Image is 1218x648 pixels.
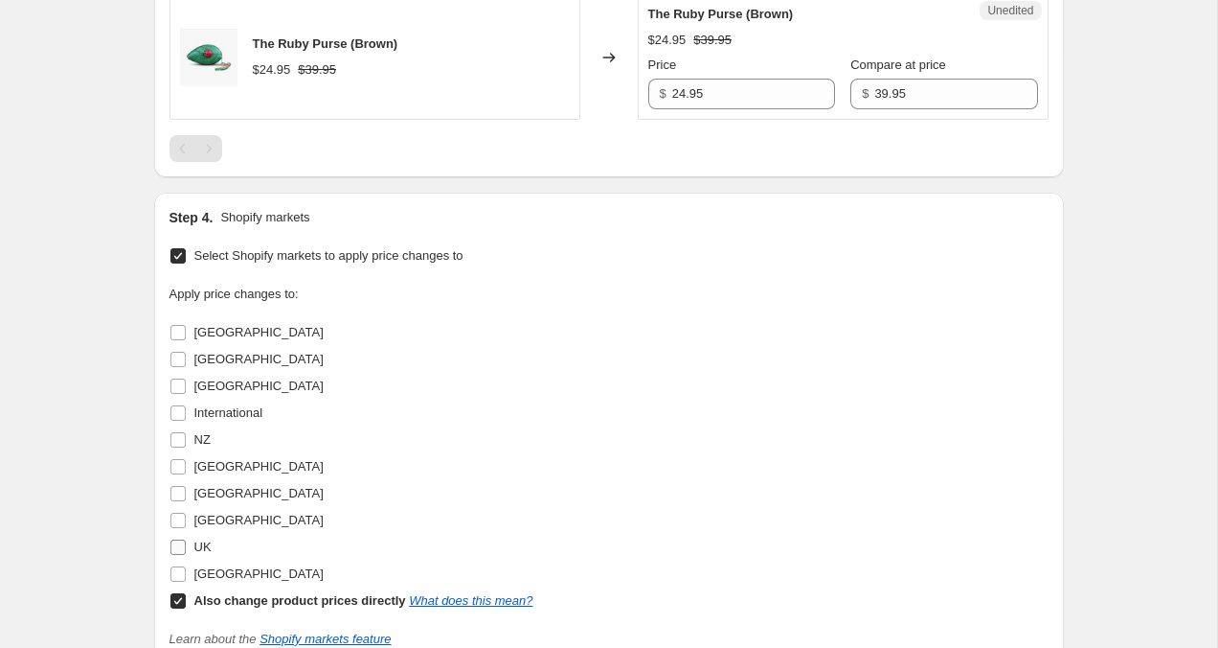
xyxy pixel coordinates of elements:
[850,58,946,72] span: Compare at price
[409,593,532,608] a: What does this mean?
[194,593,406,608] b: Also change product prices directly
[862,86,868,101] span: $
[194,352,324,366] span: [GEOGRAPHIC_DATA]
[194,379,324,393] span: [GEOGRAPHIC_DATA]
[169,287,299,301] span: Apply price changes to:
[298,60,336,80] strike: $39.95
[648,7,794,21] span: The Ruby Purse (Brown)
[648,31,687,50] div: $24.95
[169,135,222,162] nav: Pagination
[194,567,324,581] span: [GEOGRAPHIC_DATA]
[194,405,263,420] span: International
[253,60,291,80] div: $24.95
[169,632,392,646] i: Learn about the
[194,513,324,527] span: [GEOGRAPHIC_DATA]
[180,29,237,86] img: H83b8646487ba40b6ac02db81545b8692O_80x.jpg
[660,86,666,101] span: $
[194,459,324,474] span: [GEOGRAPHIC_DATA]
[194,432,211,447] span: NZ
[987,3,1033,18] span: Unedited
[194,325,324,339] span: [GEOGRAPHIC_DATA]
[220,208,309,227] p: Shopify markets
[648,58,677,72] span: Price
[253,36,398,51] span: The Ruby Purse (Brown)
[194,540,212,554] span: UK
[194,486,324,500] span: [GEOGRAPHIC_DATA]
[693,31,732,50] strike: $39.95
[169,208,214,227] h2: Step 4.
[194,248,463,263] span: Select Shopify markets to apply price changes to
[259,632,391,646] a: Shopify markets feature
